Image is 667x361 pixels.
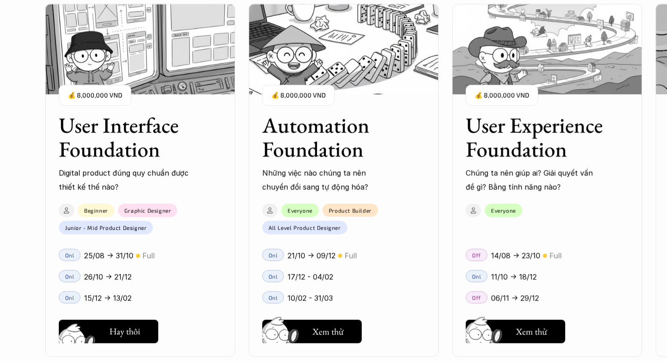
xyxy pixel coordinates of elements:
[262,316,362,343] a: Xem thử
[136,253,140,259] p: 🟡
[491,207,516,214] p: Everyone
[59,320,158,343] button: Hay thôi
[472,252,481,258] p: Off
[142,249,155,263] p: Full
[475,89,529,102] p: 💰 8,000,000 VND
[269,273,278,280] p: Onl
[516,325,547,338] h5: Xem thử
[84,291,132,305] p: 15/12 -> 13/02
[68,89,122,102] p: 💰 8,000,000 VND
[472,295,481,301] p: Off
[491,249,540,263] p: 14/08 -> 23/10
[466,113,606,161] h3: User Experience Foundation
[472,273,482,280] p: Onl
[466,320,565,343] button: Xem thử
[269,252,278,258] p: Onl
[345,249,357,263] p: Full
[491,270,537,284] p: 11/10 -> 18/12
[84,249,133,263] p: 25/08 -> 31/10
[312,325,344,338] h5: Xem thử
[329,207,372,214] p: Product Builder
[109,325,140,338] h5: Hay thôi
[288,270,333,284] p: 17/12 - 04/02
[59,166,190,194] p: Digital product đúng quy chuẩn được thiết kế thế nào?
[65,225,147,231] p: Junior - Mid Product Designer
[543,253,547,259] p: 🟡
[269,225,341,231] p: All Level Product Designer
[549,249,562,263] p: Full
[262,320,362,343] button: Xem thử
[466,316,565,343] a: Xem thử
[338,253,342,259] p: 🟡
[288,207,312,214] p: Everyone
[262,113,402,161] h3: Automation Foundation
[269,295,278,301] p: Onl
[59,316,158,343] a: Hay thôi
[124,207,171,214] p: Graphic Designer
[59,113,199,161] h3: User Interface Foundation
[288,249,336,263] p: 21/10 -> 09/12
[262,166,393,194] p: Những việc nào chúng ta nên chuyển đổi sang tự động hóa?
[271,89,326,102] p: 💰 8,000,000 VND
[84,270,132,284] p: 26/10 -> 21/12
[466,166,597,194] p: Chúng ta nên giúp ai? Giải quyết vấn đề gì? Bằng tính năng nào?
[84,207,108,214] p: Beginner
[491,291,539,305] p: 06/11 -> 29/12
[288,291,333,305] p: 10/02 - 31/03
